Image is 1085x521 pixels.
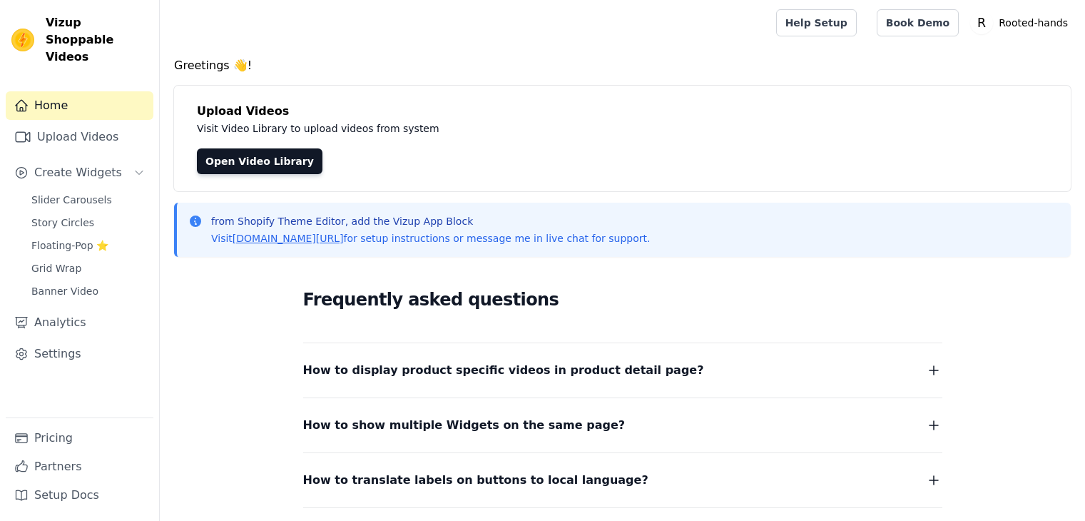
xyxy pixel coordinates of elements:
[303,360,704,380] span: How to display product specific videos in product detail page?
[303,285,942,314] h2: Frequently asked questions
[11,29,34,51] img: Vizup
[303,470,942,490] button: How to translate labels on buttons to local language?
[23,236,153,256] a: Floating-Pop ⭐
[211,231,650,246] p: Visit for setup instructions or message me in live chat for support.
[23,258,153,278] a: Grid Wrap
[23,190,153,210] a: Slider Carousels
[6,158,153,187] button: Create Widgets
[993,10,1074,36] p: Rooted-hands
[23,213,153,233] a: Story Circles
[303,360,942,380] button: How to display product specific videos in product detail page?
[6,340,153,368] a: Settings
[174,57,1071,74] h4: Greetings 👋!
[970,10,1074,36] button: R Rooted-hands
[31,216,94,230] span: Story Circles
[303,415,942,435] button: How to show multiple Widgets on the same page?
[877,9,959,36] a: Book Demo
[6,424,153,452] a: Pricing
[31,238,108,253] span: Floating-Pop ⭐
[34,164,122,181] span: Create Widgets
[197,148,322,174] a: Open Video Library
[776,9,857,36] a: Help Setup
[6,452,153,481] a: Partners
[31,193,112,207] span: Slider Carousels
[211,214,650,228] p: from Shopify Theme Editor, add the Vizup App Block
[31,261,81,275] span: Grid Wrap
[6,91,153,120] a: Home
[197,103,1048,120] h4: Upload Videos
[46,14,148,66] span: Vizup Shoppable Videos
[303,415,626,435] span: How to show multiple Widgets on the same page?
[23,281,153,301] a: Banner Video
[6,481,153,510] a: Setup Docs
[6,123,153,151] a: Upload Videos
[197,120,836,137] p: Visit Video Library to upload videos from system
[31,284,98,298] span: Banner Video
[977,16,986,30] text: R
[233,233,344,244] a: [DOMAIN_NAME][URL]
[6,308,153,337] a: Analytics
[303,470,648,490] span: How to translate labels on buttons to local language?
